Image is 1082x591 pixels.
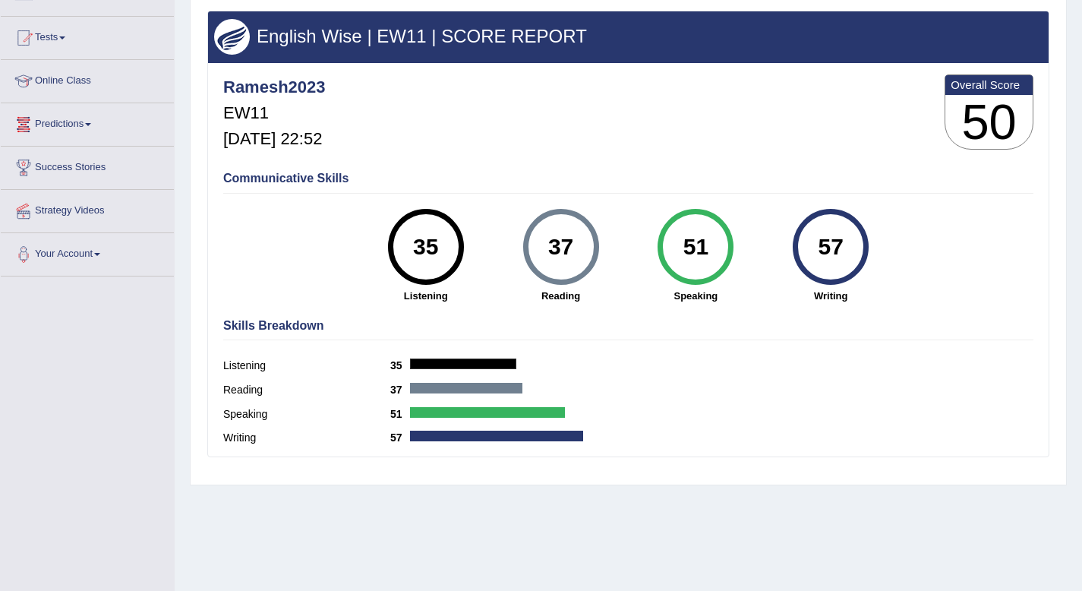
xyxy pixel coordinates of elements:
[636,289,756,303] strong: Speaking
[1,233,174,271] a: Your Account
[501,289,621,303] strong: Reading
[803,215,859,279] div: 57
[223,104,326,122] h5: EW11
[951,78,1027,91] b: Overall Score
[398,215,453,279] div: 35
[223,319,1033,333] h4: Skills Breakdown
[1,147,174,185] a: Success Stories
[945,95,1033,150] h3: 50
[223,406,390,422] label: Speaking
[668,215,724,279] div: 51
[223,78,326,96] h4: Ramesh2023
[214,27,1043,46] h3: English Wise | EW11 | SCORE REPORT
[390,359,410,371] b: 35
[390,384,410,396] b: 37
[223,172,1033,185] h4: Communicative Skills
[1,60,174,98] a: Online Class
[1,103,174,141] a: Predictions
[533,215,588,279] div: 37
[223,382,390,398] label: Reading
[223,430,390,446] label: Writing
[390,408,410,420] b: 51
[1,17,174,55] a: Tests
[214,19,250,55] img: wings.png
[223,130,326,148] h5: [DATE] 22:52
[771,289,891,303] strong: Writing
[390,431,410,444] b: 57
[223,358,390,374] label: Listening
[1,190,174,228] a: Strategy Videos
[366,289,486,303] strong: Listening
